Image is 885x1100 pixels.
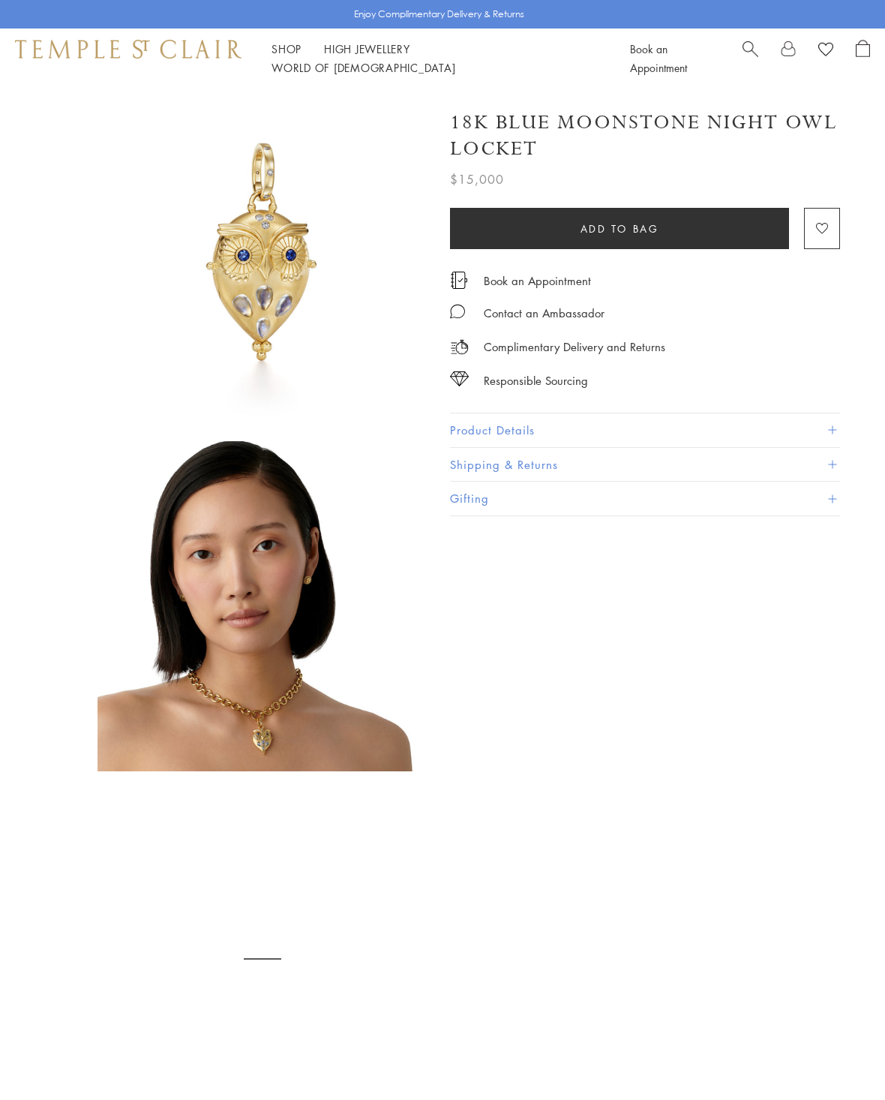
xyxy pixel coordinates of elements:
button: Product Details [450,413,840,447]
div: Responsible Sourcing [484,371,588,390]
a: View Wishlist [818,40,833,62]
span: $15,000 [450,170,504,189]
a: Open Shopping Bag [856,40,870,77]
h1: 18K Blue Moonstone Night Owl Locket [450,110,840,162]
p: Enjoy Complimentary Delivery & Returns [354,7,524,22]
a: Book an Appointment [484,272,591,289]
div: Contact an Ambassador [484,304,604,323]
a: World of [DEMOGRAPHIC_DATA]World of [DEMOGRAPHIC_DATA] [271,60,455,75]
img: MessageIcon-01_2.svg [450,304,465,319]
img: icon_sourcing.svg [450,371,469,386]
span: Add to bag [580,221,659,237]
nav: Main navigation [271,40,596,77]
a: High JewelleryHigh Jewellery [324,41,410,56]
button: Gifting [450,482,840,515]
img: icon_delivery.svg [450,338,469,356]
a: ShopShop [271,41,301,56]
img: P34614-OWLOCBM [97,441,427,771]
img: Temple St. Clair [15,40,241,58]
button: Shipping & Returns [450,448,840,482]
a: Book an Appointment [630,41,687,75]
button: Add to bag [450,208,789,249]
img: P34614-OWLOCBM [97,89,427,419]
a: Search [742,40,758,77]
p: Complimentary Delivery and Returns [484,338,665,356]
img: icon_appointment.svg [450,272,468,289]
